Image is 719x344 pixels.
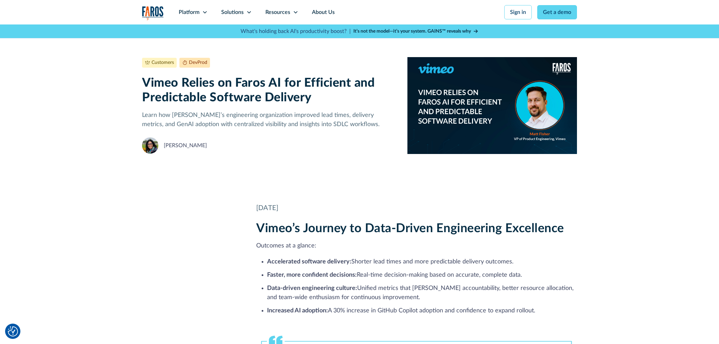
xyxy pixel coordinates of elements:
[256,241,577,251] p: Outcomes at a glance:
[142,137,158,154] img: Naomi Lurie
[8,326,18,337] img: Revisit consent button
[179,8,199,16] div: Platform
[353,29,471,34] strong: It’s not the model—it’s your system. GAINS™ reveals why
[407,57,577,154] img: On a blue background, the Vimeo and Faros AI logos appear with the text "Vimeo relies on Faros AI...
[8,326,18,337] button: Cookie Settings
[164,141,207,150] div: [PERSON_NAME]
[353,28,478,35] a: It’s not the model—it’s your system. GAINS™ reveals why
[267,272,357,278] strong: Faster, more confident decisions:
[256,221,577,236] h2: Vimeo’s Journey to Data-Driven Engineering Excellence
[142,6,164,20] img: Logo of the analytics and reporting company Faros.
[267,308,328,314] strong: Increased AI adoption:
[189,59,207,66] div: DevProd
[267,306,577,315] li: ‍ A 30% increase in GitHub Copilot adoption and confidence to expand rollout.
[221,8,244,16] div: Solutions
[142,6,164,20] a: home
[265,8,290,16] div: Resources
[537,5,577,19] a: Get a demo
[152,59,174,66] div: Customers
[267,259,351,265] strong: Accelerated software delivery:
[142,76,397,105] h1: Vimeo Relies on Faros AI for Efficient and Predictable Software Delivery
[267,285,357,291] strong: Data-driven engineering culture:
[241,27,351,35] p: What's holding back AI's productivity boost? |
[267,271,577,280] li: Real-time decision-making based on accurate, complete data.
[142,111,397,129] p: Learn how [PERSON_NAME]’s engineering organization improved lead times, delivery metrics, and Gen...
[256,203,577,213] div: [DATE]
[267,257,577,266] li: Shorter lead times and more predictable delivery outcomes.
[267,284,577,302] li: Unified metrics that [PERSON_NAME] accountability, better resource allocation, and team-wide enth...
[504,5,532,19] a: Sign in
